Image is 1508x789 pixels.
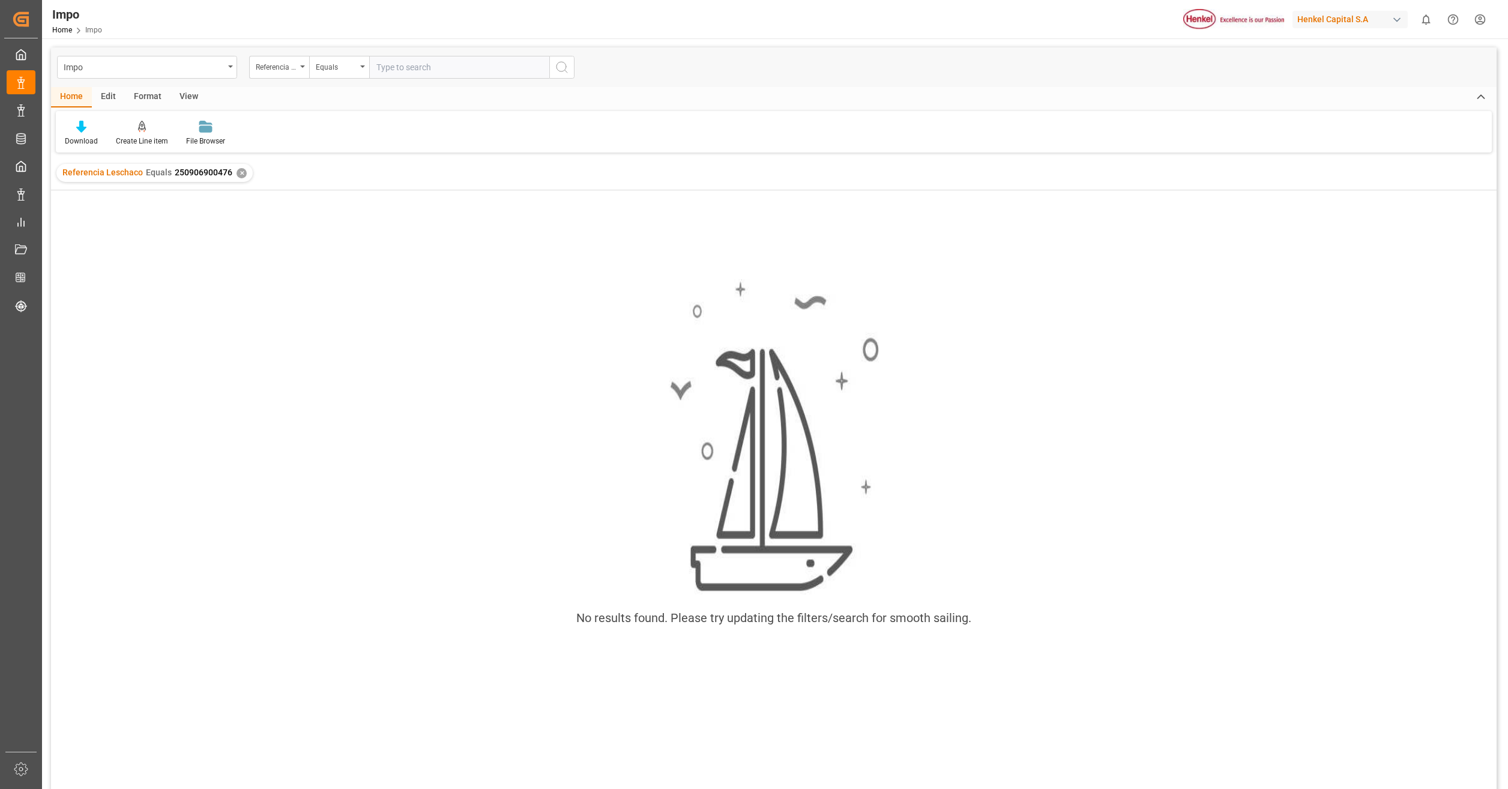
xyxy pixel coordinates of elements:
button: show 0 new notifications [1413,6,1440,33]
div: Edit [92,87,125,107]
span: Referencia Leschaco [62,168,143,177]
div: File Browser [186,136,225,147]
div: Equals [316,59,357,73]
div: Henkel Capital S.A [1292,11,1408,28]
div: Impo [64,59,224,74]
div: Home [51,87,92,107]
button: open menu [249,56,309,79]
img: smooth_sailing.jpeg [669,279,879,595]
div: ✕ [237,168,247,178]
div: Referencia Leschaco [256,59,297,73]
div: Impo [52,5,102,23]
div: View [170,87,207,107]
div: Format [125,87,170,107]
div: Download [65,136,98,147]
button: open menu [309,56,369,79]
span: Equals [146,168,172,177]
a: Home [52,26,72,34]
button: Help Center [1440,6,1467,33]
button: open menu [57,56,237,79]
img: Henkel%20logo.jpg_1689854090.jpg [1183,9,1284,30]
input: Type to search [369,56,549,79]
div: No results found. Please try updating the filters/search for smooth sailing. [576,609,971,627]
div: Create Line item [116,136,168,147]
span: 250906900476 [175,168,232,177]
button: search button [549,56,575,79]
button: Henkel Capital S.A [1292,8,1413,31]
